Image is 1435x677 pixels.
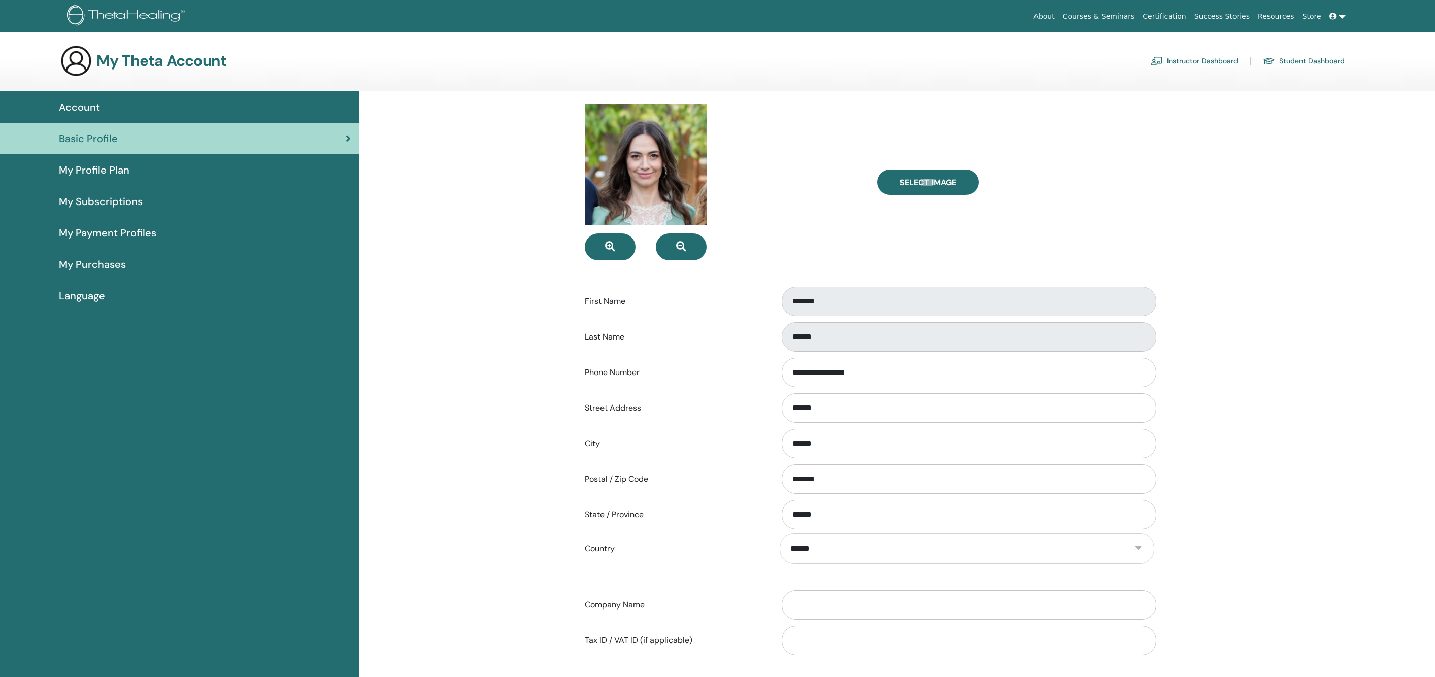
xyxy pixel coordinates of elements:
span: My Subscriptions [59,194,143,209]
input: Select Image [921,179,935,186]
h3: My Theta Account [96,52,226,70]
span: My Profile Plan [59,162,129,178]
label: Postal / Zip Code [577,469,772,489]
a: Store [1298,7,1325,26]
span: My Purchases [59,257,126,272]
label: Last Name [577,327,772,347]
img: graduation-cap.svg [1263,57,1275,65]
a: About [1029,7,1058,26]
a: Certification [1139,7,1190,26]
img: logo.png [67,5,188,28]
span: Language [59,288,105,303]
label: State / Province [577,505,772,524]
a: Instructor Dashboard [1151,53,1238,69]
span: Account [59,99,100,115]
a: Resources [1254,7,1298,26]
label: Street Address [577,398,772,418]
span: My Payment Profiles [59,225,156,241]
label: Tax ID / VAT ID (if applicable) [577,631,772,650]
a: Courses & Seminars [1059,7,1139,26]
label: Country [577,539,772,558]
span: Basic Profile [59,131,118,146]
label: City [577,434,772,453]
img: default.jpg [585,104,707,225]
img: generic-user-icon.jpg [60,45,92,77]
label: Company Name [577,595,772,615]
a: Success Stories [1190,7,1254,26]
label: First Name [577,292,772,311]
span: Select Image [899,177,956,188]
img: chalkboard-teacher.svg [1151,56,1163,65]
a: Student Dashboard [1263,53,1345,69]
label: Phone Number [577,363,772,382]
